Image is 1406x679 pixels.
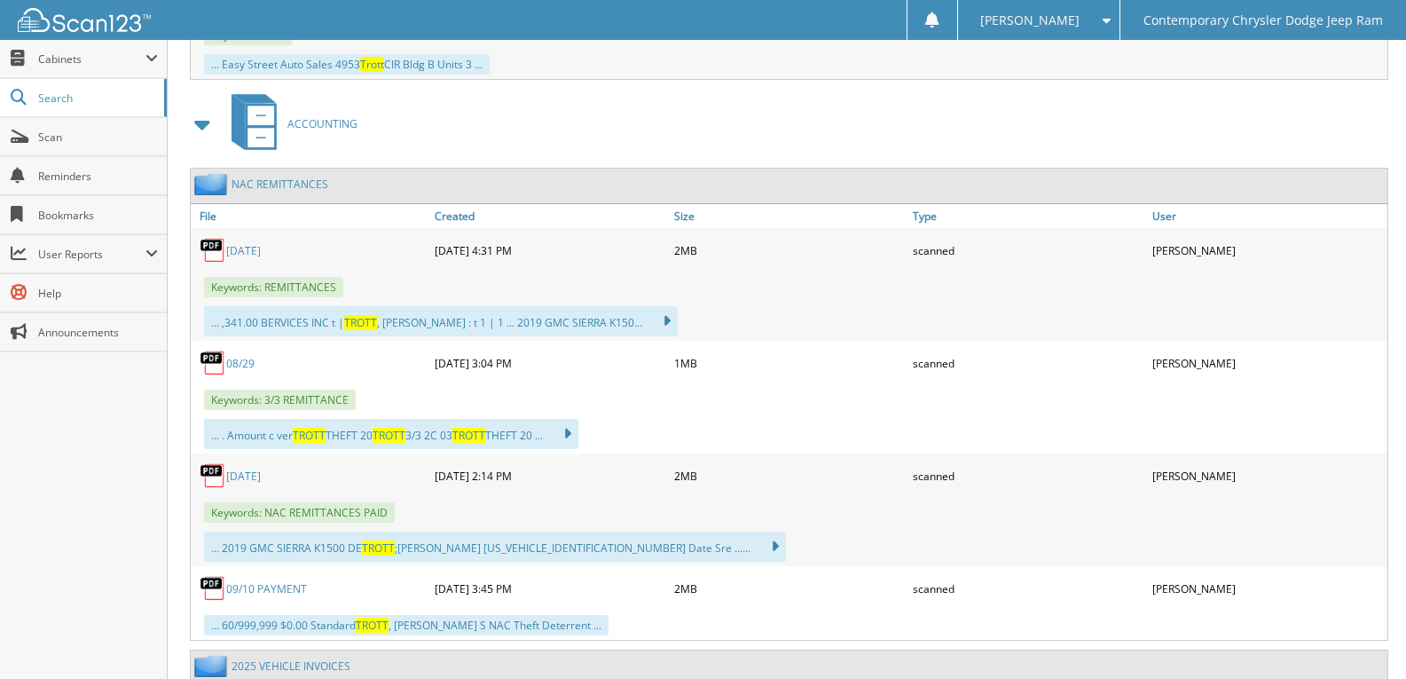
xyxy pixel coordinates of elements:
[287,116,357,131] span: ACCOUNTING
[430,571,670,606] div: [DATE] 3:45 PM
[194,173,232,195] img: folder2.png
[1148,345,1387,381] div: [PERSON_NAME]
[908,458,1148,493] div: scanned
[200,462,226,489] img: PDF.png
[1317,594,1406,679] iframe: Chat Widget
[204,390,356,410] span: Keywords: 3/3 REMITTANCE
[362,541,395,556] span: TROTT
[38,91,155,106] span: Search
[908,204,1148,228] a: Type
[38,51,145,67] span: Cabinets
[293,428,326,443] span: TROTT
[204,54,490,75] div: ... Easy Street Auto Sales 4953 CIR Bldg B Units 3 ...
[430,345,670,381] div: [DATE] 3:04 PM
[344,315,377,330] span: TROTT
[204,419,578,449] div: ... . Amount c ver THEFT 20 3/3 2C 03 THEFT 20 ...
[908,345,1148,381] div: scanned
[38,208,158,223] span: Bookmarks
[670,204,909,228] a: Size
[670,458,909,493] div: 2MB
[1148,571,1387,606] div: [PERSON_NAME]
[221,89,357,159] a: ACCOUNTING
[204,306,678,336] div: ... ,341.00 BERVICES INC t | , [PERSON_NAME] : t 1 | 1 ... 2019 GMC SIERRA K150...
[200,350,226,376] img: PDF.png
[200,575,226,602] img: PDF.png
[430,458,670,493] div: [DATE] 2:14 PM
[670,345,909,381] div: 1MB
[194,655,232,677] img: folder2.png
[1148,458,1387,493] div: [PERSON_NAME]
[226,356,255,371] a: 08/29
[232,177,328,192] a: NAC REMITTANCES
[204,532,786,562] div: ... 2019 GMC SIERRA K1500 DE ;[PERSON_NAME] [US_VEHICLE_IDENTIFICATION_NUMBER] Date Sre ......
[200,237,226,264] img: PDF.png
[908,233,1148,268] div: scanned
[452,428,485,443] span: TROTT
[18,8,151,32] img: scan123-logo-white.svg
[980,15,1080,26] span: [PERSON_NAME]
[356,618,389,633] span: TROTT
[1143,15,1383,26] span: Contemporary Chrysler Dodge Jeep Ram
[204,615,609,636] div: ... 60/999,999 $0.00 Standard , [PERSON_NAME] S NAC Theft Deterrent ...
[226,243,261,258] a: [DATE]
[670,233,909,268] div: 2MB
[430,204,670,228] a: Created
[226,469,261,484] a: [DATE]
[430,233,670,268] div: [DATE] 4:31 PM
[232,659,350,674] a: 2025 VEHICLE INVOICES
[204,502,395,523] span: Keywords: NAC REMITTANCES PAID
[38,130,158,145] span: Scan
[1148,204,1387,228] a: User
[373,428,405,443] span: TROTT
[38,247,145,262] span: User Reports
[226,581,307,596] a: 09/10 PAYMENT
[670,571,909,606] div: 2MB
[38,325,158,340] span: Announcements
[38,169,158,184] span: Reminders
[38,286,158,301] span: Help
[908,571,1148,606] div: scanned
[1148,233,1387,268] div: [PERSON_NAME]
[360,57,384,72] span: Trott
[191,204,430,228] a: File
[204,277,343,297] span: Keywords: REMITTANCES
